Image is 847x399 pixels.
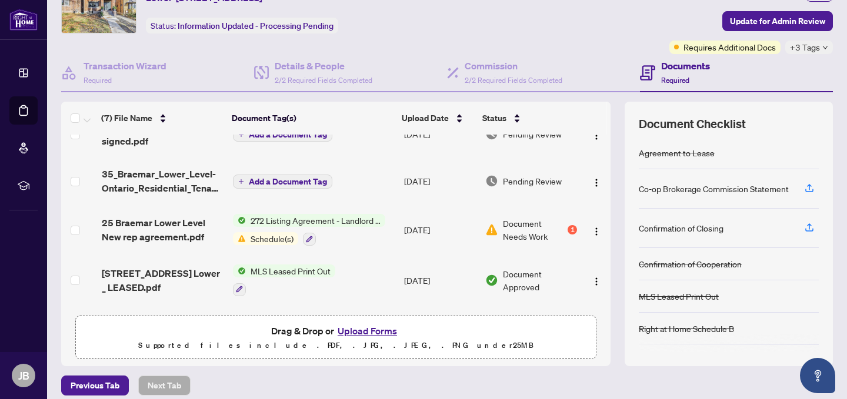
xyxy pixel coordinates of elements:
[233,128,332,142] button: Add a Document Tag
[233,214,385,246] button: Status Icon272 Listing Agreement - Landlord Designated Representation Agreement Authority to Offe...
[639,146,715,159] div: Agreement to Lease
[592,227,601,236] img: Logo
[246,264,335,277] span: MLS Leased Print Out
[399,157,481,204] td: [DATE]
[233,175,332,189] button: Add a Document Tag
[503,175,562,187] span: Pending Review
[102,167,224,195] span: 35_Braemar_Lower_Level-Ontario_Residential_Tenancy_Agreement_4-2.pdf
[249,177,327,186] span: Add a Document Tag
[83,338,589,353] p: Supported files include .PDF, .JPG, .JPEG, .PNG under 25 MB
[661,59,710,73] h4: Documents
[592,277,601,286] img: Logo
[146,18,338,33] div: Status:
[639,257,742,270] div: Confirmation of Cooperation
[402,112,449,125] span: Upload Date
[178,21,334,31] span: Information Updated - Processing Pending
[800,358,835,393] button: Open asap
[238,179,244,185] span: plus
[246,214,385,227] span: 272 Listing Agreement - Landlord Designated Representation Agreement Authority to Offer for Lease
[9,9,38,31] img: logo
[639,222,723,234] div: Confirmation of Closing
[587,220,606,239] button: Logo
[465,76,562,85] span: 2/2 Required Fields Completed
[71,376,119,395] span: Previous Tab
[482,112,506,125] span: Status
[275,59,372,73] h4: Details & People
[334,323,401,338] button: Upload Forms
[661,76,689,85] span: Required
[639,116,746,132] span: Document Checklist
[102,266,224,294] span: [STREET_ADDRESS] Lower _ LEASED.pdf
[101,112,152,125] span: (7) File Name
[238,132,244,138] span: plus
[138,375,191,395] button: Next Tab
[84,76,112,85] span: Required
[246,232,298,245] span: Schedule(s)
[639,322,734,335] div: Right at Home Schedule B
[227,102,397,135] th: Document Tag(s)
[233,174,332,189] button: Add a Document Tag
[730,12,825,31] span: Update for Admin Review
[249,130,327,139] span: Add a Document Tag
[790,41,820,54] span: +3 Tags
[61,375,129,395] button: Previous Tab
[822,45,828,51] span: down
[18,367,29,384] span: JB
[587,172,606,190] button: Logo
[592,178,601,187] img: Logo
[587,271,606,290] button: Logo
[233,232,246,245] img: Status Icon
[639,182,789,195] div: Co-op Brokerage Commission Statement
[639,290,719,303] div: MLS Leased Print Out
[271,323,401,338] span: Drag & Drop or
[592,131,601,140] img: Logo
[683,41,776,53] span: Requires Additional Docs
[568,225,577,234] div: 1
[397,102,478,135] th: Upload Date
[233,264,335,296] button: Status IconMLS Leased Print Out
[76,316,596,360] span: Drag & Drop orUpload FormsSupported files include .PDF, .JPG, .JPEG, .PNG under25MB
[399,255,481,306] td: [DATE]
[275,76,372,85] span: 2/2 Required Fields Completed
[485,175,498,187] img: Document Status
[503,267,577,293] span: Document Approved
[102,216,224,244] span: 25 Braemar Lower Level New rep agreement.pdf
[84,59,166,73] h4: Transaction Wizard
[503,217,565,243] span: Document Needs Work
[233,264,246,277] img: Status Icon
[465,59,562,73] h4: Commission
[485,223,498,236] img: Document Status
[233,214,246,227] img: Status Icon
[485,274,498,287] img: Document Status
[478,102,578,135] th: Status
[399,306,481,356] td: [DATE]
[722,11,833,31] button: Update for Admin Review
[96,102,227,135] th: (7) File Name
[399,204,481,255] td: [DATE]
